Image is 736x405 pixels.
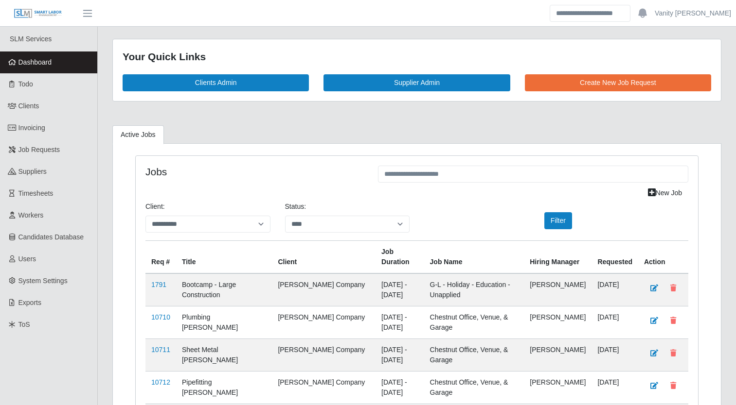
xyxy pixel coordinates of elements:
span: Invoicing [18,124,45,132]
a: 10710 [151,313,170,321]
td: [DATE] - [DATE] [376,273,424,306]
input: Search [550,5,630,22]
span: Todo [18,80,33,88]
td: Plumbing [PERSON_NAME] [176,306,272,338]
span: Workers [18,211,44,219]
td: [DATE] [592,371,638,404]
td: [PERSON_NAME] Company [272,306,376,338]
a: Vanity [PERSON_NAME] [655,8,731,18]
label: Client: [145,202,165,212]
td: [DATE] [592,273,638,306]
td: [PERSON_NAME] [524,338,592,371]
td: [DATE] [592,306,638,338]
span: ToS [18,321,30,328]
td: Sheet Metal [PERSON_NAME] [176,338,272,371]
th: Title [176,240,272,273]
span: Suppliers [18,168,47,175]
a: 1791 [151,281,166,288]
span: Users [18,255,36,263]
th: Requested [592,240,638,273]
a: Active Jobs [112,125,164,144]
a: Clients Admin [123,74,309,91]
th: Action [638,240,688,273]
span: Candidates Database [18,233,84,241]
td: [DATE] - [DATE] [376,338,424,371]
h4: Jobs [145,166,363,178]
a: Supplier Admin [323,74,510,91]
img: SLM Logo [14,8,62,19]
th: Req # [145,240,176,273]
td: Chestnut Office, Venue, & Garage [424,371,524,404]
span: Timesheets [18,189,54,197]
td: [PERSON_NAME] [524,273,592,306]
th: Job Name [424,240,524,273]
a: New Job [642,185,688,202]
td: [PERSON_NAME] [524,371,592,404]
th: Job Duration [376,240,424,273]
td: Pipefitting [PERSON_NAME] [176,371,272,404]
label: Status: [285,202,306,212]
span: Exports [18,299,41,306]
span: Clients [18,102,39,110]
span: Dashboard [18,58,52,66]
span: SLM Services [10,35,52,43]
a: 10711 [151,346,170,354]
td: [DATE] - [DATE] [376,371,424,404]
td: G-L - Holiday - Education - Unapplied [424,273,524,306]
th: Hiring Manager [524,240,592,273]
td: [DATE] - [DATE] [376,306,424,338]
td: Chestnut Office, Venue, & Garage [424,338,524,371]
td: [PERSON_NAME] Company [272,338,376,371]
td: Chestnut Office, Venue, & Garage [424,306,524,338]
a: Create New Job Request [525,74,711,91]
td: [PERSON_NAME] Company [272,273,376,306]
td: Bootcamp - Large Construction [176,273,272,306]
div: Your Quick Links [123,49,711,65]
td: [PERSON_NAME] [524,306,592,338]
span: System Settings [18,277,68,285]
td: [PERSON_NAME] Company [272,371,376,404]
th: Client [272,240,376,273]
td: [DATE] [592,338,638,371]
button: Filter [544,212,572,229]
a: 10712 [151,378,170,386]
span: Job Requests [18,146,60,153]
